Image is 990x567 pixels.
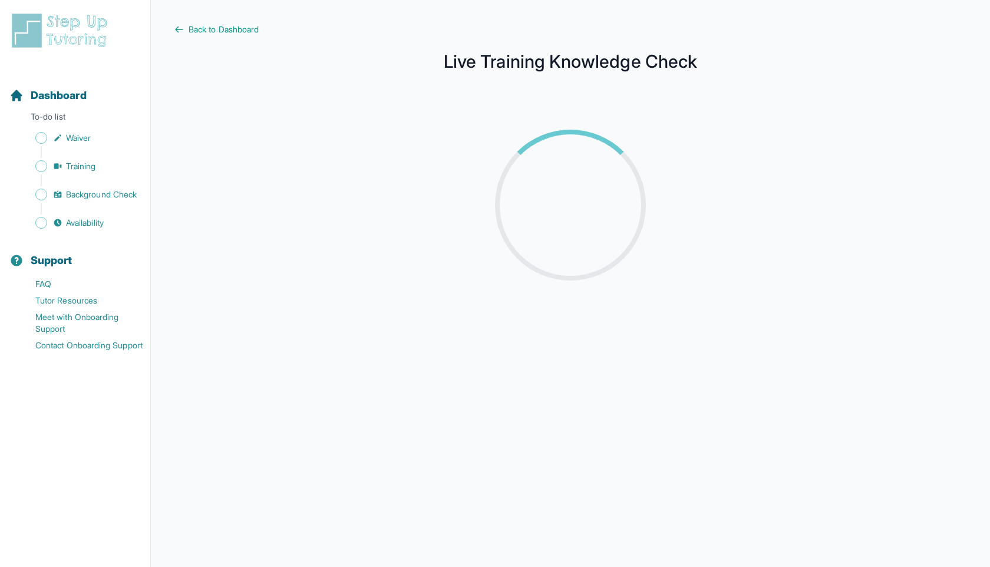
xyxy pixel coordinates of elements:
[9,186,150,203] a: Background Check
[9,276,150,292] a: FAQ
[66,189,137,200] span: Background Check
[31,87,87,104] span: Dashboard
[9,337,150,354] a: Contact Onboarding Support
[9,292,150,309] a: Tutor Resources
[66,160,96,172] span: Training
[9,215,150,231] a: Availability
[5,68,146,108] button: Dashboard
[174,24,966,35] a: Back to Dashboard
[66,217,104,229] span: Availability
[189,24,259,35] span: Back to Dashboard
[5,233,146,273] button: Support
[66,132,91,144] span: Waiver
[9,130,150,146] a: Waiver
[5,111,146,127] p: To-do list
[9,12,114,50] img: logo
[31,252,72,269] span: Support
[174,54,966,68] h1: Live Training Knowledge Check
[9,87,87,104] a: Dashboard
[9,158,150,174] a: Training
[9,309,150,337] a: Meet with Onboarding Support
